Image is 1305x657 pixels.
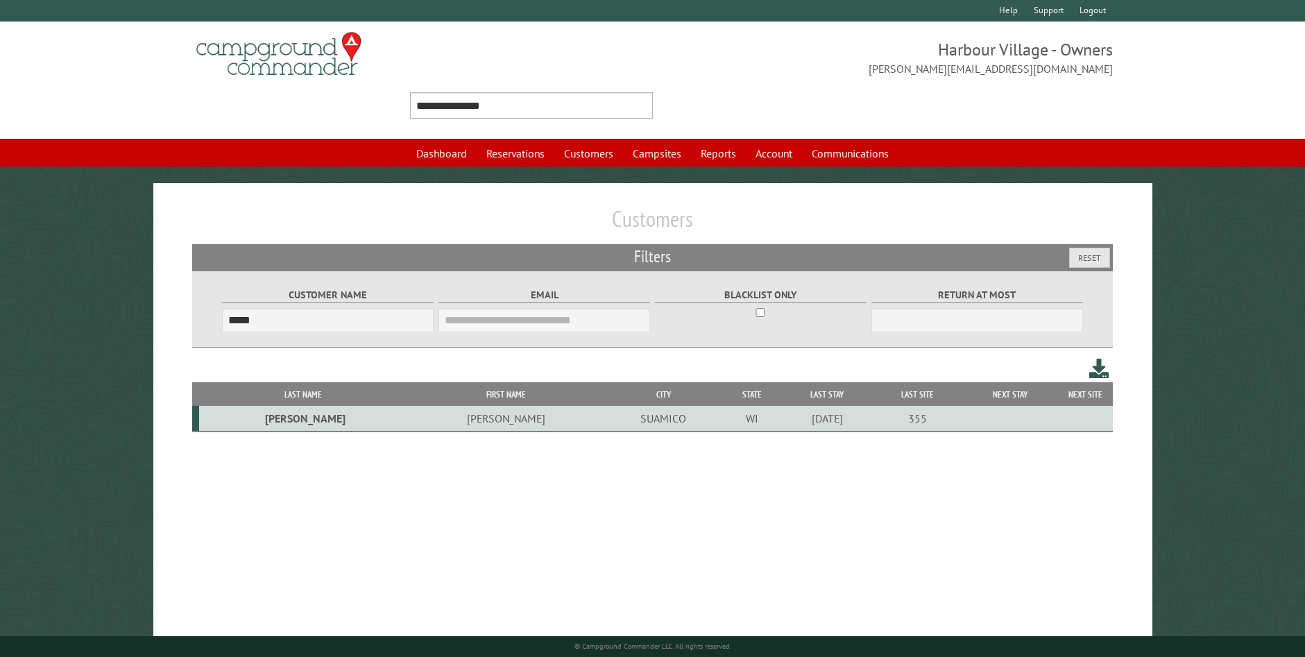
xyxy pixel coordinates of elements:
a: Campsites [624,140,690,167]
th: First Name [408,382,604,407]
a: Account [747,140,801,167]
label: Blacklist only [655,287,867,303]
h1: Customers [192,205,1113,244]
div: [DATE] [784,411,871,425]
label: Customer Name [222,287,434,303]
label: Return at most [871,287,1084,303]
td: WI [723,406,781,432]
span: Harbour Village - Owners [PERSON_NAME][EMAIL_ADDRESS][DOMAIN_NAME] [653,38,1114,77]
label: Email [438,287,651,303]
td: [PERSON_NAME] [408,406,604,432]
th: Last Name [199,382,408,407]
th: Last Site [873,382,962,407]
a: Download this customer list (.csv) [1089,356,1109,382]
a: Customers [556,140,622,167]
td: [PERSON_NAME] [199,406,408,432]
h2: Filters [192,244,1113,271]
td: SUAMICO [604,406,723,432]
button: Reset [1069,248,1110,268]
img: Campground Commander [192,27,366,81]
th: City [604,382,723,407]
th: State [723,382,781,407]
th: Next Site [1057,382,1113,407]
th: Last Stay [781,382,873,407]
a: Communications [803,140,897,167]
th: Next Stay [963,382,1058,407]
a: Dashboard [408,140,475,167]
td: 355 [873,406,962,432]
a: Reservations [478,140,553,167]
small: © Campground Commander LLC. All rights reserved. [574,642,731,651]
a: Reports [692,140,744,167]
